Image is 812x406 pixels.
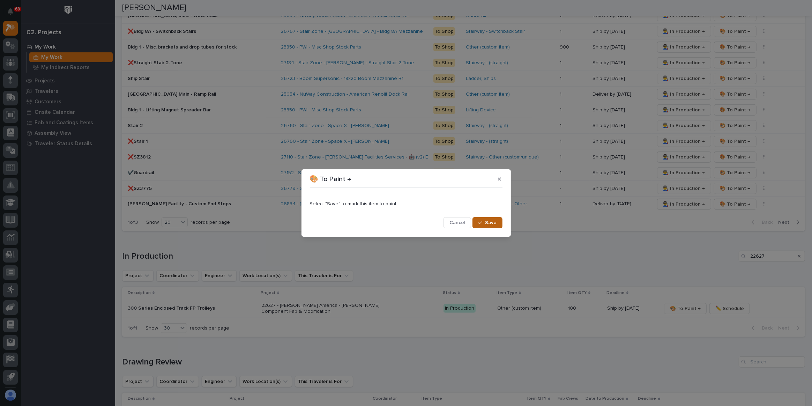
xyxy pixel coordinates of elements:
[449,220,465,226] span: Cancel
[485,220,497,226] span: Save
[472,217,502,228] button: Save
[444,217,471,228] button: Cancel
[310,175,352,183] p: 🎨 To Paint →
[310,201,502,207] p: Select "Save" to mark this item to paint.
